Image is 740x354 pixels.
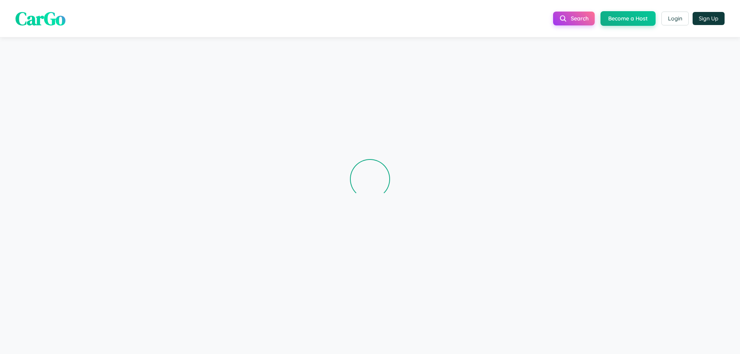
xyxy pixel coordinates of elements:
[693,12,725,25] button: Sign Up
[661,12,689,25] button: Login
[571,15,589,22] span: Search
[553,12,595,25] button: Search
[15,6,66,31] span: CarGo
[600,11,656,26] button: Become a Host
